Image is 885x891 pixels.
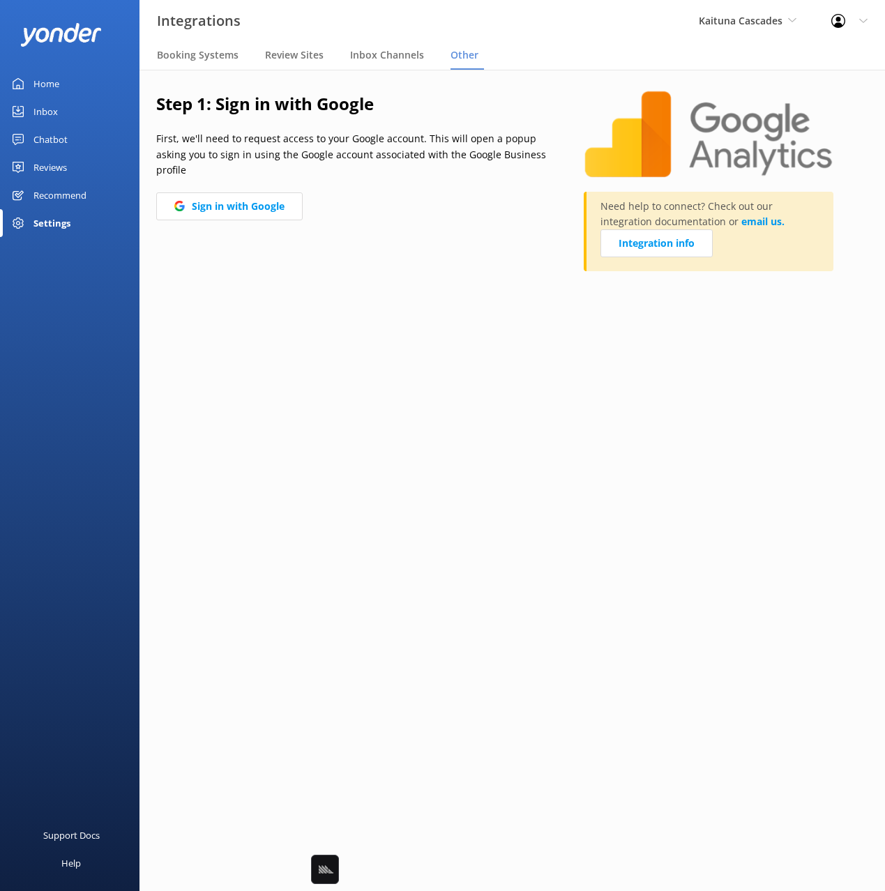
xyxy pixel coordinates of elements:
[584,91,833,178] img: google-analytics.png
[61,849,81,877] div: Help
[33,125,68,153] div: Chatbot
[156,192,303,220] button: Sign in with Google
[600,199,819,264] p: Need help to connect? Check out our integration documentation or
[43,821,100,849] div: Support Docs
[156,131,549,178] p: First, we'll need to request access to your Google account. This will open a popup asking you to ...
[33,98,58,125] div: Inbox
[21,23,101,46] img: yonder-white-logo.png
[699,14,782,27] span: Kaituna Cascades
[33,209,70,237] div: Settings
[33,181,86,209] div: Recommend
[265,48,324,62] span: Review Sites
[741,215,785,228] a: email us.
[33,153,67,181] div: Reviews
[350,48,424,62] span: Inbox Channels
[600,229,713,257] a: Integration info
[157,10,241,32] h3: Integrations
[157,48,239,62] span: Booking Systems
[451,48,478,62] span: Other
[156,91,549,117] h2: Step 1: Sign in with Google
[33,70,59,98] div: Home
